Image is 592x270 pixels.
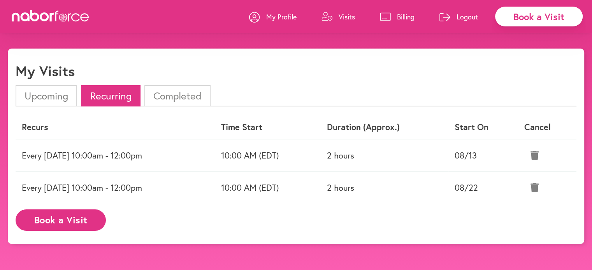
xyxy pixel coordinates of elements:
[321,116,449,139] th: Duration (Approx.)
[448,116,518,139] th: Start On
[321,5,355,28] a: Visits
[16,85,77,106] li: Upcoming
[144,85,211,106] li: Completed
[321,171,449,204] td: 2 hours
[215,171,321,204] td: 10:00 AM (EDT)
[439,5,478,28] a: Logout
[380,5,415,28] a: Billing
[518,116,576,139] th: Cancel
[249,5,297,28] a: My Profile
[16,215,106,223] a: Book a Visit
[448,139,518,172] td: 08/13
[16,171,215,204] td: Every [DATE] 10:00am - 12:00pm
[16,139,215,172] td: Every [DATE] 10:00am - 12:00pm
[448,171,518,204] td: 08/22
[266,12,297,21] p: My Profile
[339,12,355,21] p: Visits
[495,7,583,26] div: Book a Visit
[81,85,140,106] li: Recurring
[16,116,215,139] th: Recurs
[321,139,449,172] td: 2 hours
[16,63,75,79] h1: My Visits
[215,116,321,139] th: Time Start
[215,139,321,172] td: 10:00 AM (EDT)
[457,12,478,21] p: Logout
[16,209,106,231] button: Book a Visit
[397,12,415,21] p: Billing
